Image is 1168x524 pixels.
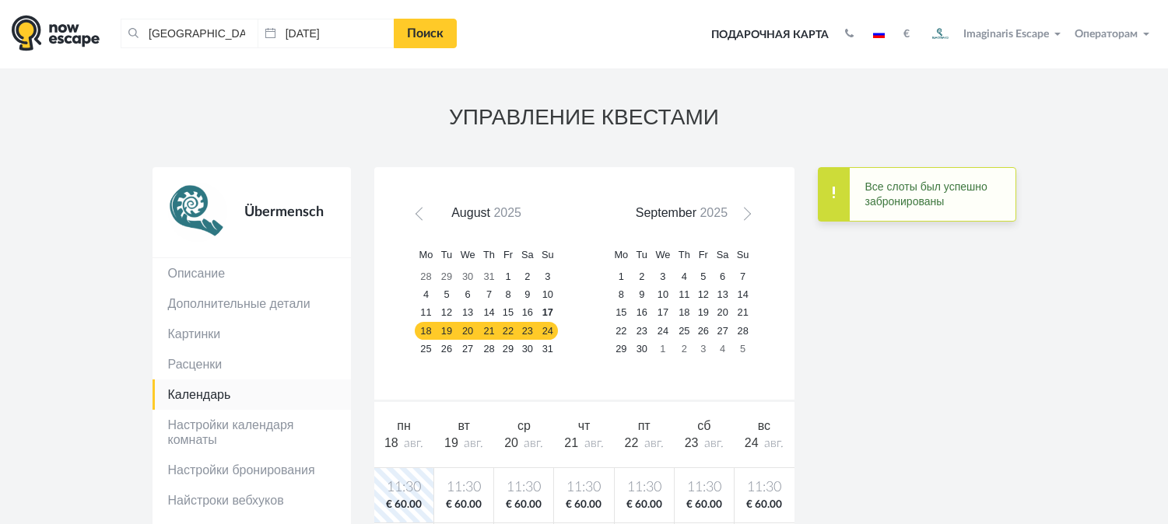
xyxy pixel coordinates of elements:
span: Monday [419,249,433,260]
a: 31 [538,340,558,358]
span: € 60.00 [738,498,791,512]
span: Prev [418,211,430,223]
a: 29 [437,268,457,286]
a: 4 [675,268,694,286]
button: Imaginaris Escape [921,19,1068,50]
a: 23 [517,322,538,340]
span: Wednesday [655,249,670,260]
a: 30 [632,340,651,358]
a: 29 [499,340,517,358]
span: 21 [564,436,578,449]
a: 22 [610,322,632,340]
strong: € [903,29,910,40]
a: 10 [538,286,558,304]
span: € 60.00 [497,498,550,512]
a: 21 [479,322,499,340]
a: 20 [456,322,479,340]
a: 9 [517,286,538,304]
button: Операторам [1071,26,1156,42]
span: € 60.00 [618,498,671,512]
a: 1 [651,340,675,358]
span: пт [638,419,651,432]
a: 5 [733,340,753,358]
span: Sunday [542,249,554,260]
span: € 60.00 [678,498,731,512]
a: 29 [610,340,632,358]
span: чт [578,419,591,432]
a: 14 [733,286,753,304]
a: 24 [538,322,558,340]
a: 24 [651,322,675,340]
a: 4 [415,286,437,304]
a: 16 [632,304,651,322]
a: 3 [538,268,558,286]
a: 25 [675,322,694,340]
span: Saturday [717,249,729,260]
a: 22 [499,322,517,340]
input: Город или название квеста [121,19,258,48]
span: Imaginaris Escape [963,26,1049,40]
span: 11:30 [618,478,671,498]
a: 30 [456,268,479,286]
a: Настройки календаря комнаты [153,410,351,455]
a: 3 [651,268,675,286]
a: 5 [437,286,457,304]
span: 11:30 [497,478,550,498]
span: 23 [685,436,699,449]
a: 20 [713,304,733,322]
span: € 60.00 [377,498,431,512]
a: 14 [479,304,499,322]
span: 19 [444,436,458,449]
a: 4 [713,340,733,358]
a: Настройки бронирования [153,455,351,485]
a: 8 [610,286,632,304]
a: 11 [675,286,694,304]
a: Prev [412,206,435,229]
span: авг. [524,437,543,449]
img: ru.jpg [873,30,885,38]
a: 17 [538,304,558,322]
a: 31 [479,268,499,286]
a: 18 [675,304,694,322]
a: 13 [713,286,733,304]
span: Next [738,211,750,223]
span: ср [517,419,531,432]
span: € 60.00 [557,498,610,512]
a: 28 [479,340,499,358]
a: 1 [499,268,517,286]
span: пн [397,419,411,432]
span: Tuesday [441,249,452,260]
h3: УПРАВЛЕНИЕ КВЕСТАМИ [153,106,1016,130]
a: 16 [517,304,538,322]
span: 11:30 [437,478,490,498]
span: 22 [625,436,639,449]
a: 12 [694,286,713,304]
a: Расценки [153,349,351,379]
a: 30 [517,340,538,358]
span: авг. [404,437,423,449]
span: Saturday [521,249,534,260]
a: 3 [694,340,713,358]
a: Next [733,206,756,229]
div: Übermensch [227,183,335,242]
button: € [896,26,917,42]
a: 12 [437,304,457,322]
a: 7 [479,286,499,304]
span: August [451,206,490,219]
span: 11:30 [678,478,731,498]
span: авг. [464,437,483,449]
a: 1 [610,268,632,286]
a: 5 [694,268,713,286]
a: 28 [415,268,437,286]
span: сб [697,419,710,432]
a: Дополнительные детали [153,288,351,319]
span: September [636,206,696,219]
span: авг. [584,437,604,449]
a: 2 [517,268,538,286]
a: 25 [415,340,437,358]
a: 10 [651,286,675,304]
span: 2025 [700,206,728,219]
a: 28 [733,322,753,340]
a: 15 [610,304,632,322]
span: вс [758,419,770,432]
